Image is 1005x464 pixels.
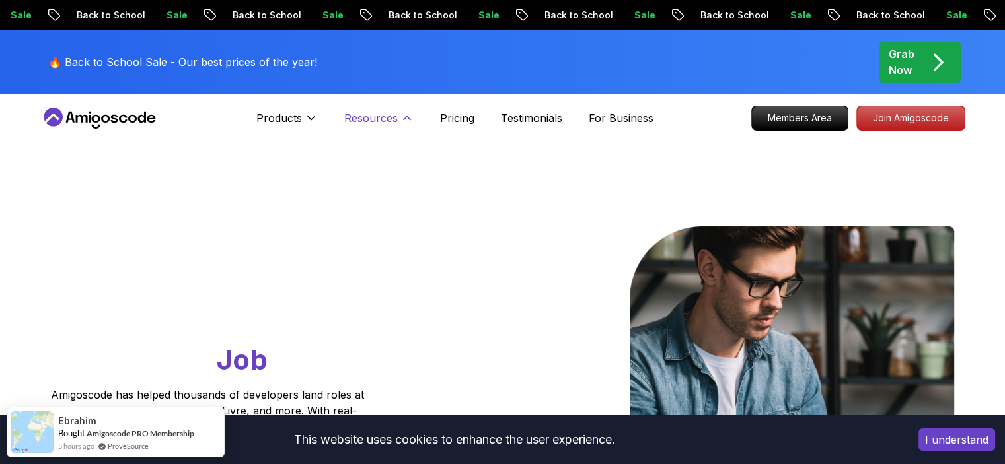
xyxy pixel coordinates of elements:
[777,9,819,22] p: Sale
[344,110,398,126] p: Resources
[309,9,352,22] p: Sale
[63,9,153,22] p: Back to School
[752,106,848,130] p: Members Area
[58,428,85,438] span: Bought
[856,106,965,131] a: Join Amigoscode
[58,415,96,426] span: Ebrahim
[58,440,94,451] span: 5 hours ago
[48,54,317,70] p: 🔥 Back to School Sale - Our best prices of the year!
[751,106,848,131] a: Members Area
[918,428,995,451] button: Accept cookies
[219,9,309,22] p: Back to School
[344,110,414,137] button: Resources
[621,9,663,22] p: Sale
[687,9,777,22] p: Back to School
[465,9,507,22] p: Sale
[153,9,196,22] p: Sale
[11,411,54,453] img: provesource social proof notification image
[589,110,653,126] a: For Business
[440,110,474,126] a: Pricing
[857,106,965,130] p: Join Amigoscode
[531,9,621,22] p: Back to School
[87,428,194,439] a: Amigoscode PRO Membership
[889,46,914,78] p: Grab Now
[10,425,899,454] div: This website uses cookies to enhance the user experience.
[256,110,318,137] button: Products
[501,110,562,126] a: Testimonials
[375,9,465,22] p: Back to School
[843,9,933,22] p: Back to School
[933,9,975,22] p: Sale
[108,442,149,450] a: ProveSource
[256,110,302,126] p: Products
